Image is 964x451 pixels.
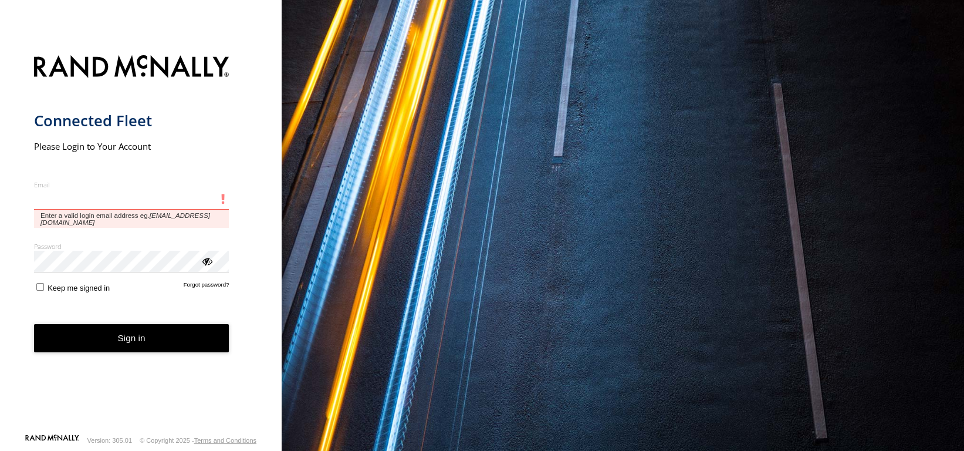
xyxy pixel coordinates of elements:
a: Visit our Website [25,435,79,446]
label: Email [34,180,229,189]
img: Rand McNally [34,53,229,83]
input: Keep me signed in [36,283,44,291]
label: Password [34,242,229,251]
div: ViewPassword [201,255,212,267]
div: © Copyright 2025 - [140,437,256,444]
span: Enter a valid login email address eg. [34,210,229,228]
em: [EMAIL_ADDRESS][DOMAIN_NAME] [40,212,210,226]
div: Version: 305.01 [87,437,132,444]
a: Terms and Conditions [194,437,256,444]
h1: Connected Fleet [34,111,229,130]
form: main [34,48,248,433]
button: Sign in [34,324,229,353]
span: Keep me signed in [48,284,110,292]
h2: Please Login to Your Account [34,140,229,152]
a: Forgot password? [184,281,229,292]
